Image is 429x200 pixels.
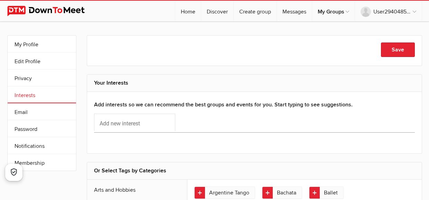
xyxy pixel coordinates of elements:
a: My Groups [312,1,355,21]
a: Edit Profile [8,53,76,69]
a: Ballet [309,187,344,199]
a: Home [175,1,201,21]
input: Add new interest [94,114,175,131]
h2: Or Select Tags by Categories [94,162,415,179]
a: Messages [277,1,312,21]
a: Create group [234,1,277,21]
a: Discover [201,1,233,21]
button: Save [381,42,415,57]
a: Password [8,120,76,137]
a: User294048525 [355,1,422,21]
a: Interests [8,86,76,103]
h3: Add interests so we can recommend the best groups and events for you. Start typing to see suggest... [94,97,415,112]
h2: Your Interests [94,75,415,91]
a: Membership [8,154,76,171]
a: Arts and Hobbies [87,183,187,197]
a: Argentine Tango [194,187,255,199]
a: Notifications [8,137,76,154]
a: Privacy [8,69,76,86]
img: DownToMeet [7,6,95,16]
a: Bachata [262,187,302,199]
a: My Profile [8,36,76,52]
a: Email [8,103,76,120]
